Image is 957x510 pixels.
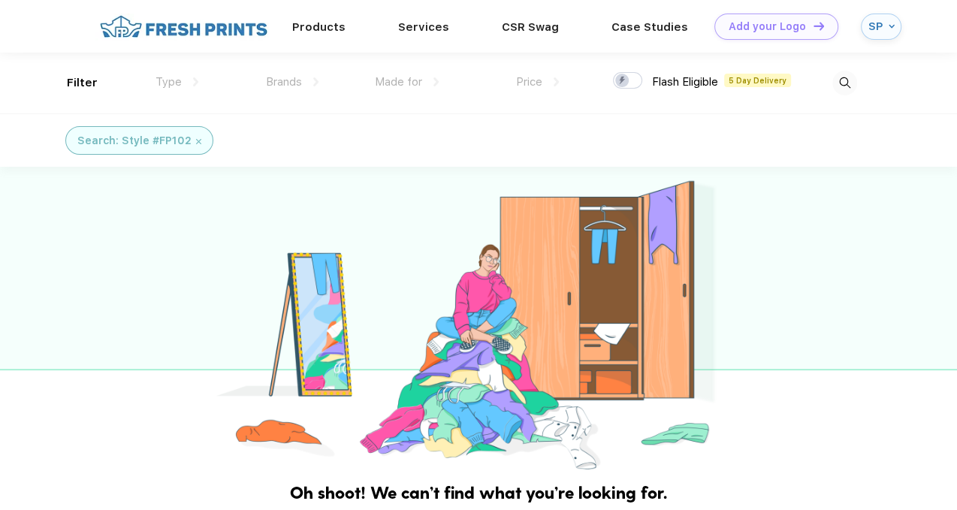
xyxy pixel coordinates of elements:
img: dropdown.png [554,77,559,86]
span: Flash Eligible [652,75,718,89]
img: dropdown.png [433,77,439,86]
span: Type [155,75,182,89]
img: fo%20logo%202.webp [95,14,272,40]
a: CSR Swag [502,20,559,34]
span: Brands [266,75,302,89]
img: arrow_down_blue.svg [889,23,895,29]
span: Made for [375,75,422,89]
img: desktop_search.svg [832,71,857,95]
div: Add your Logo [729,20,806,33]
div: Filter [67,74,98,92]
div: Search: Style #FP102 [77,133,192,149]
img: filter_cancel.svg [196,139,201,144]
img: dropdown.png [193,77,198,86]
span: 5 Day Delivery [724,74,791,87]
img: dropdown.png [313,77,318,86]
span: Price [516,75,542,89]
a: Products [292,20,346,34]
div: SP [868,20,885,33]
img: DT [814,22,824,30]
a: Services [398,20,449,34]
